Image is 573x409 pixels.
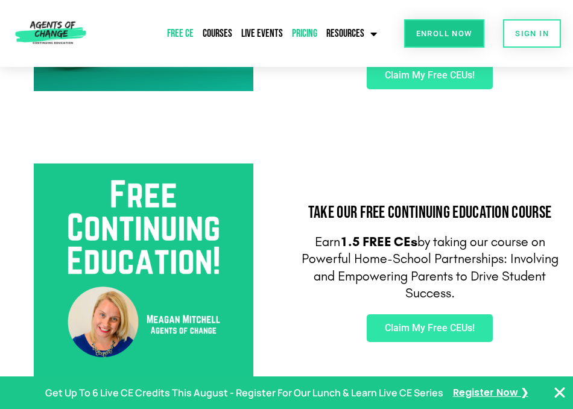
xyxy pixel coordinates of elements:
b: 1.5 FREE CEs [340,234,417,250]
span: Claim My Free CEUs! [385,323,475,333]
a: Claim My Free CEUs! [367,314,493,342]
h2: Take Our FREE Continuing Education Course [293,204,567,221]
span: Claim My Free CEUs! [385,71,475,80]
a: Pricing [289,20,320,48]
a: Claim My Free CEUs! [367,62,493,89]
nav: Menu [122,20,380,48]
a: SIGN IN [503,19,561,48]
a: Enroll Now [404,19,484,48]
span: Enroll Now [416,30,472,37]
button: Close Banner [552,385,567,400]
p: Earn by taking our course on Powerful Home-School Partnerships: Involving and Empowering Parents ... [293,233,567,302]
p: Get Up To 6 Live CE Credits This August - Register For Our Lunch & Learn Live CE Series [45,384,443,402]
a: Live Events [238,20,286,48]
span: SIGN IN [515,30,549,37]
a: Free CE [164,20,197,48]
a: Courses [200,20,235,48]
a: Resources [323,20,380,48]
a: Register Now ❯ [453,384,528,402]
